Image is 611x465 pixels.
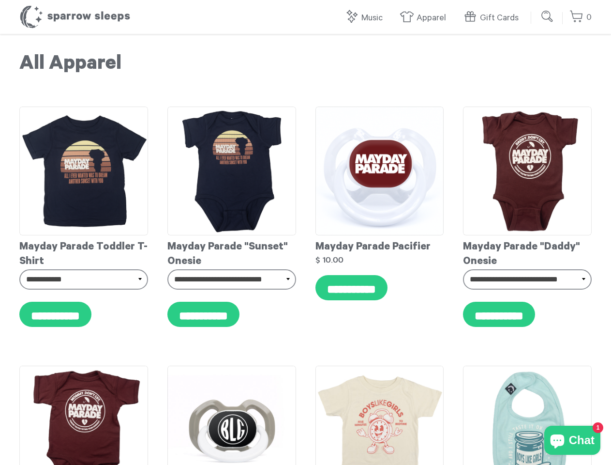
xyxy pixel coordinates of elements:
[344,8,387,29] a: Music
[167,107,296,235] img: MaydayParade-SunsetOnesie_grande.png
[463,8,523,29] a: Gift Cards
[315,235,444,255] div: Mayday Parade Pacifier
[463,235,592,269] div: Mayday Parade "Daddy" Onesie
[541,426,603,457] inbox-online-store-chat: Shopify online store chat
[19,235,148,269] div: Mayday Parade Toddler T-Shirt
[315,107,444,235] img: MaydayParadePacifierMockup_grande.png
[463,107,592,235] img: Mayday_Parade_-_Daddy_Onesie_grande.png
[19,53,592,77] h1: All Apparel
[167,235,296,269] div: Mayday Parade "Sunset" Onesie
[400,8,451,29] a: Apparel
[538,7,557,26] input: Submit
[569,7,592,28] a: 0
[315,256,343,264] strong: $ 10.00
[19,5,131,29] h1: Sparrow Sleeps
[19,107,148,235] img: MaydayParade-SunsetToddlerT-shirt_grande.png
